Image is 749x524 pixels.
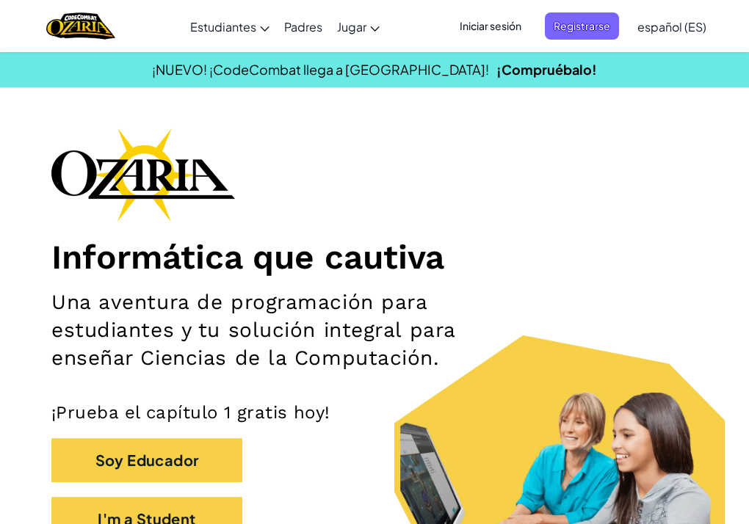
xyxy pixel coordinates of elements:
[637,19,706,34] span: español (ES)
[190,19,256,34] span: Estudiantes
[277,7,330,46] a: Padres
[46,11,115,41] a: Ozaria by CodeCombat logo
[496,61,597,78] a: ¡Compruébalo!
[183,7,277,46] a: Estudiantes
[51,236,698,277] h1: Informática que cautiva
[51,288,485,372] h2: Una aventura de programación para estudiantes y tu solución integral para enseñar Ciencias de la ...
[51,438,242,482] button: Soy Educador
[337,19,366,34] span: Jugar
[451,12,530,40] button: Iniciar sesión
[46,11,115,41] img: Home
[51,401,698,423] p: ¡Prueba el capítulo 1 gratis hoy!
[330,7,387,46] a: Jugar
[51,128,235,222] img: Ozaria branding logo
[152,61,489,78] span: ¡NUEVO! ¡CodeCombat llega a [GEOGRAPHIC_DATA]!
[545,12,619,40] button: Registrarse
[630,7,714,46] a: español (ES)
